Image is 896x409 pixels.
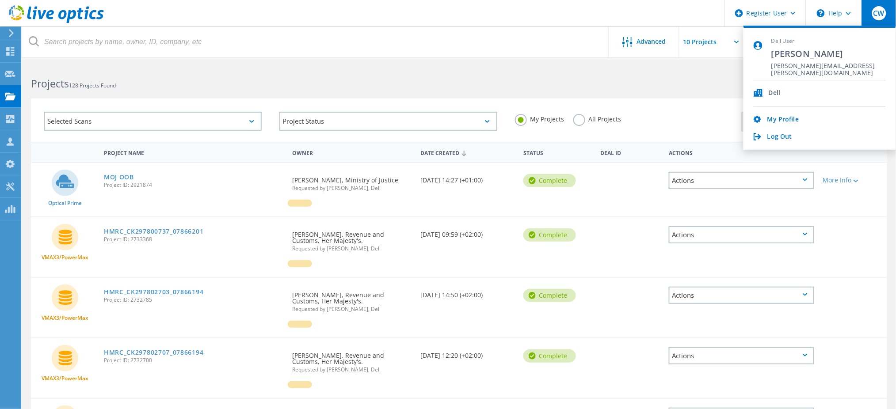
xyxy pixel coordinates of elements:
span: CW [873,10,885,17]
label: All Projects [573,114,621,122]
div: [PERSON_NAME], Revenue and Customs, Her Majesty's. [288,217,416,260]
span: Project ID: 2921874 [104,182,283,188]
div: Actions [669,226,814,243]
span: Requested by [PERSON_NAME], Dell [292,367,412,372]
div: Status [519,144,596,160]
div: Complete [523,289,576,302]
span: Project ID: 2732785 [104,297,283,303]
span: Optical Prime [48,201,82,206]
a: HMRC_CK297800737_07866201 [104,228,204,235]
button: Search [741,112,808,132]
div: More Info [823,177,883,183]
span: VMAX3/PowerMax [42,315,88,321]
span: Project ID: 2732700 [104,358,283,363]
span: [PERSON_NAME][EMAIL_ADDRESS][PERSON_NAME][DOMAIN_NAME] [771,62,886,71]
div: Actions [669,347,814,364]
a: My Profile [767,116,799,124]
div: Selected Scans [44,112,262,131]
a: Live Optics Dashboard [9,19,104,25]
div: Project Status [279,112,497,131]
div: Complete [523,228,576,242]
a: HMRC_CK297802707_07866194 [104,349,204,356]
span: Project ID: 2733368 [104,237,283,242]
span: Advanced [637,38,666,45]
label: My Projects [515,114,564,122]
span: Dell [769,89,781,98]
span: Dell User [771,38,886,45]
span: Requested by [PERSON_NAME], Dell [292,186,412,191]
div: [DATE] 14:27 (+01:00) [416,163,519,192]
div: [DATE] 12:20 (+02:00) [416,338,519,367]
span: Requested by [PERSON_NAME], Dell [292,307,412,312]
a: Log Out [767,133,792,141]
div: Actions [669,287,814,304]
div: [PERSON_NAME], Ministry of Justice [288,163,416,200]
input: Search projects by name, owner, ID, company, etc [22,27,609,57]
div: [DATE] 14:50 (+02:00) [416,278,519,307]
span: 128 Projects Found [69,82,116,89]
div: Actions [664,144,819,160]
div: [DATE] 09:59 (+02:00) [416,217,519,246]
div: Project Name [99,144,288,160]
div: Actions [669,172,814,189]
svg: \n [817,9,825,17]
div: Deal Id [596,144,664,160]
span: VMAX3/PowerMax [42,376,88,381]
a: HMRC_CK297802703_07866194 [104,289,204,295]
div: Owner [288,144,416,160]
div: Complete [523,174,576,187]
a: MOJ OOB [104,174,134,180]
b: Projects [31,76,69,91]
div: [PERSON_NAME], Revenue and Customs, Her Majesty's. [288,278,416,321]
span: VMAX3/PowerMax [42,255,88,260]
div: [PERSON_NAME], Revenue and Customs, Her Majesty's. [288,338,416,381]
span: Requested by [PERSON_NAME], Dell [292,246,412,251]
div: Complete [523,349,576,363]
div: Date Created [416,144,519,161]
span: [PERSON_NAME] [771,48,886,60]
